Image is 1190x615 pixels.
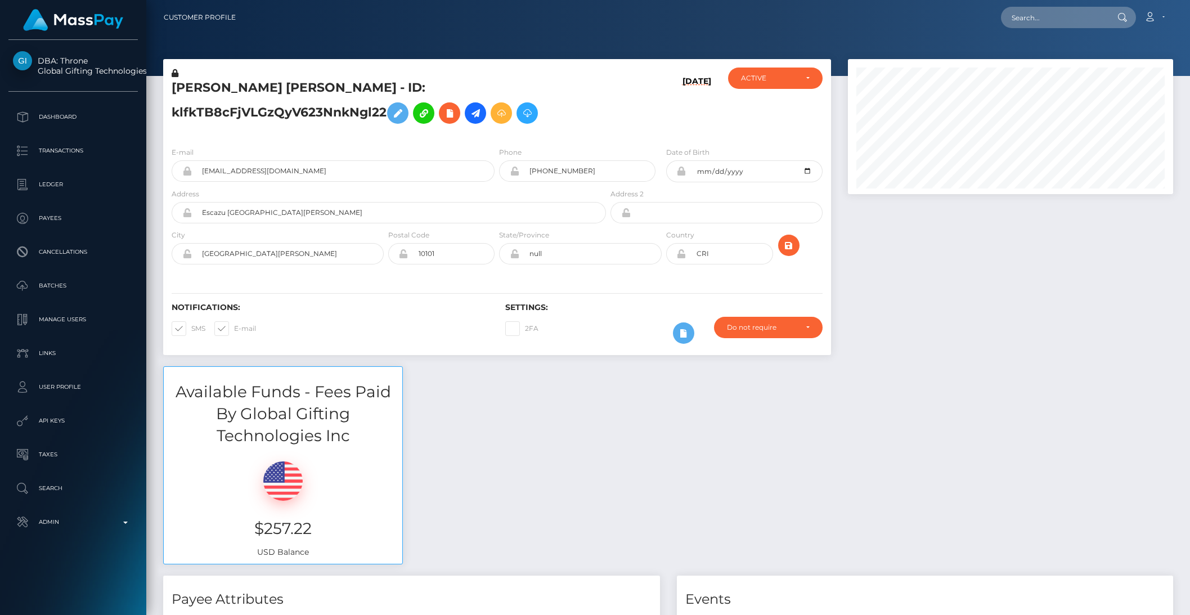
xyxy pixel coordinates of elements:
[8,306,138,334] a: Manage Users
[172,321,205,336] label: SMS
[685,590,1165,609] h4: Events
[263,461,303,501] img: USD.png
[13,109,133,125] p: Dashboard
[23,9,123,31] img: MassPay Logo
[388,230,429,240] label: Postal Code
[13,142,133,159] p: Transactions
[8,204,138,232] a: Payees
[172,230,185,240] label: City
[214,321,256,336] label: E-mail
[13,277,133,294] p: Batches
[8,441,138,469] a: Taxes
[13,412,133,429] p: API Keys
[8,137,138,165] a: Transactions
[13,446,133,463] p: Taxes
[172,189,199,199] label: Address
[8,508,138,536] a: Admin
[666,230,694,240] label: Country
[172,147,194,158] label: E-mail
[8,238,138,266] a: Cancellations
[13,514,133,531] p: Admin
[465,102,486,124] a: Initiate Payout
[1001,7,1107,28] input: Search...
[8,272,138,300] a: Batches
[164,6,236,29] a: Customer Profile
[741,74,797,83] div: ACTIVE
[13,176,133,193] p: Ledger
[164,381,402,447] h3: Available Funds - Fees Paid By Global Gifting Technologies Inc
[13,345,133,362] p: Links
[13,51,32,70] img: Global Gifting Technologies Inc
[610,189,644,199] label: Address 2
[499,147,522,158] label: Phone
[714,317,822,338] button: Do not require
[13,480,133,497] p: Search
[8,170,138,199] a: Ledger
[8,474,138,502] a: Search
[172,518,394,540] h3: $257.22
[13,311,133,328] p: Manage Users
[8,407,138,435] a: API Keys
[8,56,138,76] span: DBA: Throne Global Gifting Technologies Inc
[499,230,549,240] label: State/Province
[505,303,822,312] h6: Settings:
[8,373,138,401] a: User Profile
[666,147,709,158] label: Date of Birth
[172,303,488,312] h6: Notifications:
[13,210,133,227] p: Payees
[505,321,538,336] label: 2FA
[13,379,133,396] p: User Profile
[13,244,133,261] p: Cancellations
[172,79,600,129] h5: [PERSON_NAME] [PERSON_NAME] - ID: klfkTB8cFjVLGzQyV623NnkNgl22
[727,323,796,332] div: Do not require
[8,339,138,367] a: Links
[164,447,402,564] div: USD Balance
[682,77,711,133] h6: [DATE]
[172,590,652,609] h4: Payee Attributes
[8,103,138,131] a: Dashboard
[728,68,823,89] button: ACTIVE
